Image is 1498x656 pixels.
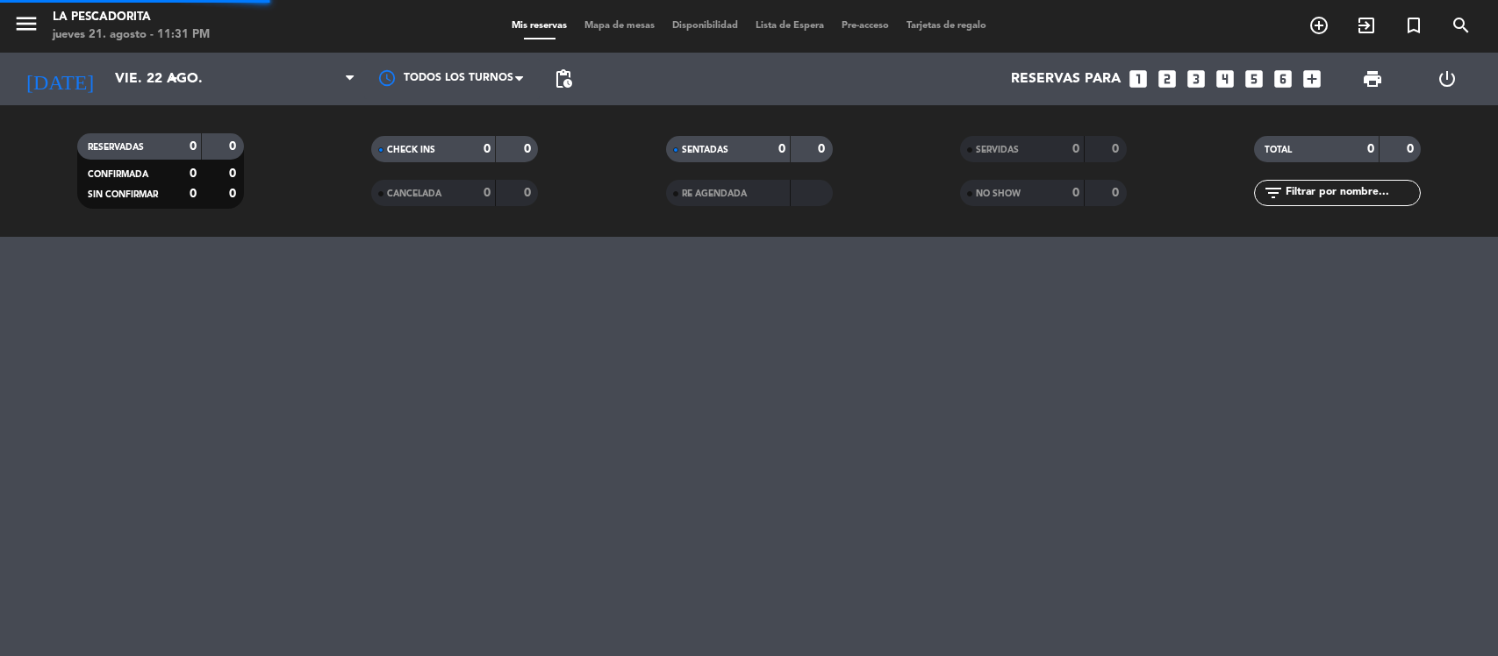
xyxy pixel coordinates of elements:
[976,146,1019,154] span: SERVIDAS
[833,21,898,31] span: Pre-acceso
[1112,187,1122,199] strong: 0
[778,143,785,155] strong: 0
[53,9,210,26] div: La Pescadorita
[88,170,148,179] span: CONFIRMADA
[1214,68,1236,90] i: looks_4
[1437,68,1458,89] i: power_settings_new
[1451,15,1472,36] i: search
[1403,15,1424,36] i: turned_in_not
[818,143,828,155] strong: 0
[484,143,491,155] strong: 0
[524,187,534,199] strong: 0
[190,140,197,153] strong: 0
[1407,143,1417,155] strong: 0
[1265,146,1292,154] span: TOTAL
[553,68,574,89] span: pending_actions
[53,26,210,44] div: jueves 21. agosto - 11:31 PM
[229,168,240,180] strong: 0
[976,189,1021,198] span: NO SHOW
[1301,68,1323,90] i: add_box
[88,143,144,152] span: RESERVADAS
[576,21,663,31] span: Mapa de mesas
[1410,53,1485,105] div: LOG OUT
[190,188,197,200] strong: 0
[1356,15,1377,36] i: exit_to_app
[13,60,106,98] i: [DATE]
[1367,143,1374,155] strong: 0
[88,190,158,199] span: SIN CONFIRMAR
[484,187,491,199] strong: 0
[229,188,240,200] strong: 0
[524,143,534,155] strong: 0
[387,146,435,154] span: CHECK INS
[663,21,747,31] span: Disponibilidad
[1284,183,1420,203] input: Filtrar por nombre...
[190,168,197,180] strong: 0
[13,11,39,43] button: menu
[1272,68,1294,90] i: looks_6
[1308,15,1330,36] i: add_circle_outline
[387,189,441,198] span: CANCELADA
[229,140,240,153] strong: 0
[1127,68,1150,90] i: looks_one
[1072,187,1079,199] strong: 0
[1362,68,1383,89] span: print
[1185,68,1208,90] i: looks_3
[898,21,995,31] span: Tarjetas de regalo
[682,146,728,154] span: SENTADAS
[1072,143,1079,155] strong: 0
[163,68,184,89] i: arrow_drop_down
[1011,71,1121,88] span: Reservas para
[1112,143,1122,155] strong: 0
[1243,68,1265,90] i: looks_5
[13,11,39,37] i: menu
[682,189,747,198] span: RE AGENDADA
[1156,68,1179,90] i: looks_two
[1263,182,1284,203] i: filter_list
[747,21,833,31] span: Lista de Espera
[503,21,576,31] span: Mis reservas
